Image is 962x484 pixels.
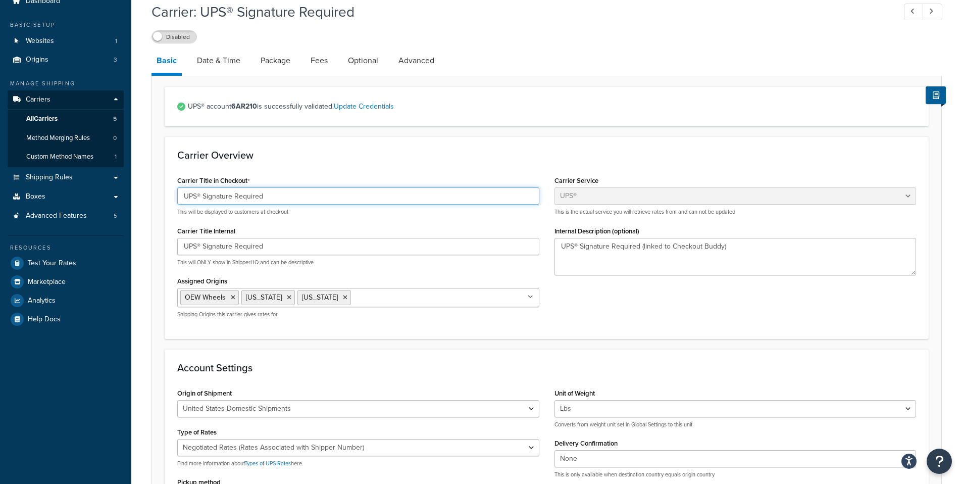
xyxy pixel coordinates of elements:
span: Origins [26,56,48,64]
p: Shipping Origins this carrier gives rates for [177,311,539,318]
span: Custom Method Names [26,153,93,161]
span: Shipping Rules [26,173,73,182]
a: Previous Record [904,4,924,20]
a: Next Record [923,4,942,20]
button: Show Help Docs [926,86,946,104]
a: Advanced Features5 [8,207,124,225]
span: 1 [115,153,117,161]
p: This is only available when destination country equals origin country [554,471,917,478]
span: Carriers [26,95,50,104]
a: Marketplace [8,273,124,291]
a: Update Credentials [334,101,394,112]
label: Delivery Confirmation [554,440,618,447]
a: Boxes [8,187,124,206]
span: Boxes [26,192,45,201]
label: Unit of Weight [554,390,595,397]
a: Shipping Rules [8,168,124,187]
a: Custom Method Names1 [8,148,124,166]
a: Test Your Rates [8,254,124,272]
p: This will be displayed to customers at checkout [177,208,539,216]
label: Disabled [152,31,196,43]
label: Carrier Title Internal [177,227,235,235]
span: UPS® account is successfully validated. [188,100,916,114]
span: All Carriers [26,115,58,123]
label: Carrier Service [554,177,598,184]
span: OEW Wheels [185,292,226,303]
a: Carriers [8,90,124,109]
button: Open Resource Center [927,449,952,474]
h3: Carrier Overview [177,150,916,161]
label: Type of Rates [177,428,217,436]
span: 1 [115,37,117,45]
h3: Account Settings [177,362,916,373]
span: 5 [114,212,117,220]
p: This is the actual service you will retrieve rates from and can not be updated [554,208,917,216]
textarea: UPS® Signature Required (linked to Checkout Buddy) [554,238,917,275]
li: Method Merging Rules [8,129,124,148]
a: Websites1 [8,32,124,51]
a: Fees [306,49,333,73]
a: Optional [343,49,383,73]
li: Custom Method Names [8,148,124,166]
a: Method Merging Rules0 [8,129,124,148]
span: 0 [113,134,117,142]
p: Converts from weight unit set in Global Settings to this unit [554,421,917,428]
a: Help Docs [8,310,124,328]
span: Websites [26,37,54,45]
span: [US_STATE] [302,292,338,303]
span: Marketplace [28,278,66,286]
label: Carrier Title in Checkout [177,177,250,185]
p: Find more information about here. [177,460,539,467]
h1: Carrier: UPS® Signature Required [151,2,885,22]
strong: 6AR210 [231,101,257,112]
a: Date & Time [192,49,245,73]
div: Basic Setup [8,21,124,29]
li: Origins [8,51,124,69]
span: Analytics [28,297,56,305]
li: Advanced Features [8,207,124,225]
li: Websites [8,32,124,51]
span: Method Merging Rules [26,134,90,142]
li: Carriers [8,90,124,167]
span: 3 [114,56,117,64]
label: Internal Description (optional) [554,227,639,235]
div: Manage Shipping [8,79,124,88]
span: [US_STATE] [246,292,282,303]
a: Package [256,49,295,73]
a: Types of UPS Rates [244,459,291,467]
span: Test Your Rates [28,259,76,268]
a: Origins3 [8,51,124,69]
label: Origin of Shipment [177,390,232,397]
span: 5 [113,115,117,123]
span: Help Docs [28,315,61,324]
label: Assigned Origins [177,277,227,285]
p: This will ONLY show in ShipperHQ and can be descriptive [177,259,539,266]
div: Resources [8,244,124,252]
a: AllCarriers5 [8,110,124,128]
a: Advanced [393,49,439,73]
span: Advanced Features [26,212,87,220]
a: Analytics [8,292,124,310]
a: Basic [151,49,182,76]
